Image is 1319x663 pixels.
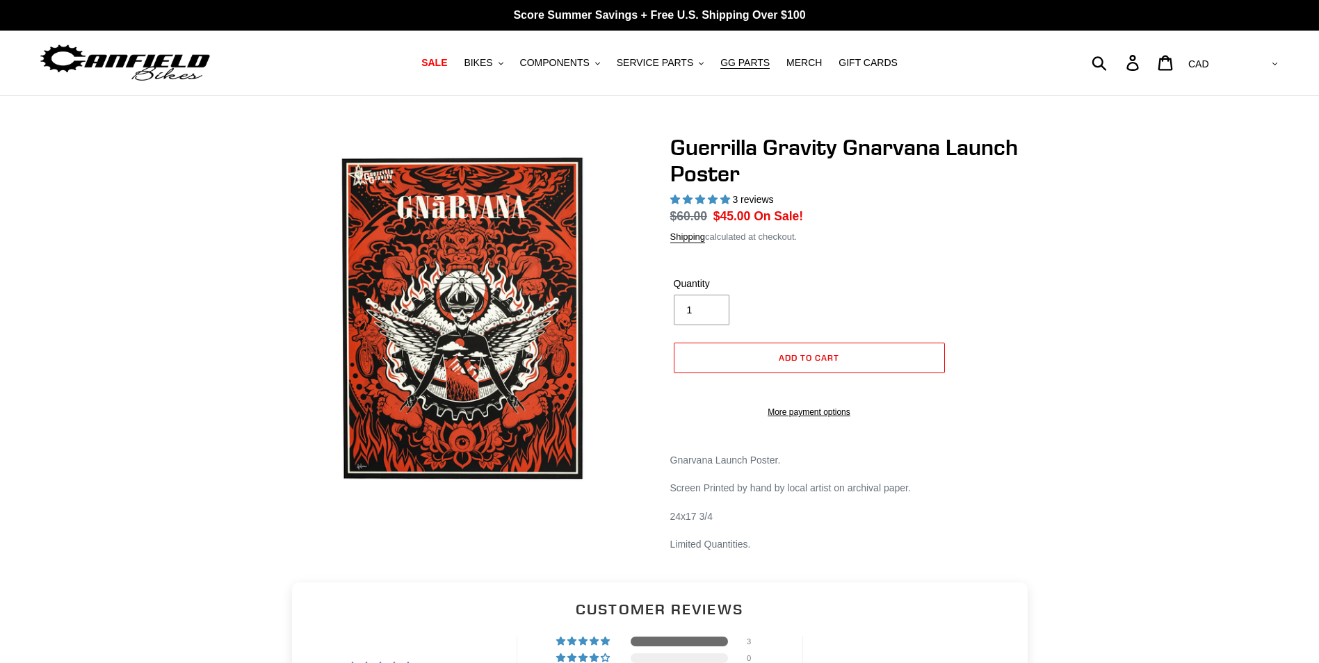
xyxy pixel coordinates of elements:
[670,481,1039,496] p: Screen Printed by hand by local artist on archival paper.
[713,209,751,223] span: $45.00
[457,54,510,72] button: BIKES
[786,57,822,69] span: MERCH
[670,194,733,205] span: 5.00 stars
[832,54,905,72] a: GIFT CARDS
[670,209,708,223] s: $60.00
[713,54,777,72] a: GG PARTS
[670,509,1039,524] p: 24x17 3/4
[747,637,763,646] div: 3
[779,54,829,72] a: MERCH
[674,406,945,418] a: More payment options
[38,41,212,85] img: Canfield Bikes
[732,194,773,205] span: 3 reviews
[720,57,770,69] span: GG PARTS
[670,453,1039,468] p: Gnarvana Launch Poster.
[1099,47,1135,78] input: Search
[670,134,1039,188] h1: Guerrilla Gravity Gnarvana Launch Poster
[464,57,492,69] span: BIKES
[674,343,945,373] button: Add to cart
[520,57,590,69] span: COMPONENTS
[556,637,612,646] div: 100% (3) reviews with 5 star rating
[617,57,693,69] span: SERVICE PARTS
[670,231,706,243] a: Shipping
[421,57,447,69] span: SALE
[839,57,898,69] span: GIFT CARDS
[779,352,839,363] span: Add to cart
[670,537,1039,552] p: Limited Quantities.
[610,54,711,72] button: SERVICE PARTS
[303,599,1017,619] h2: Customer Reviews
[754,207,803,225] span: On Sale!
[674,277,806,291] label: Quantity
[414,54,454,72] a: SALE
[513,54,607,72] button: COMPONENTS
[670,230,1039,244] div: calculated at checkout.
